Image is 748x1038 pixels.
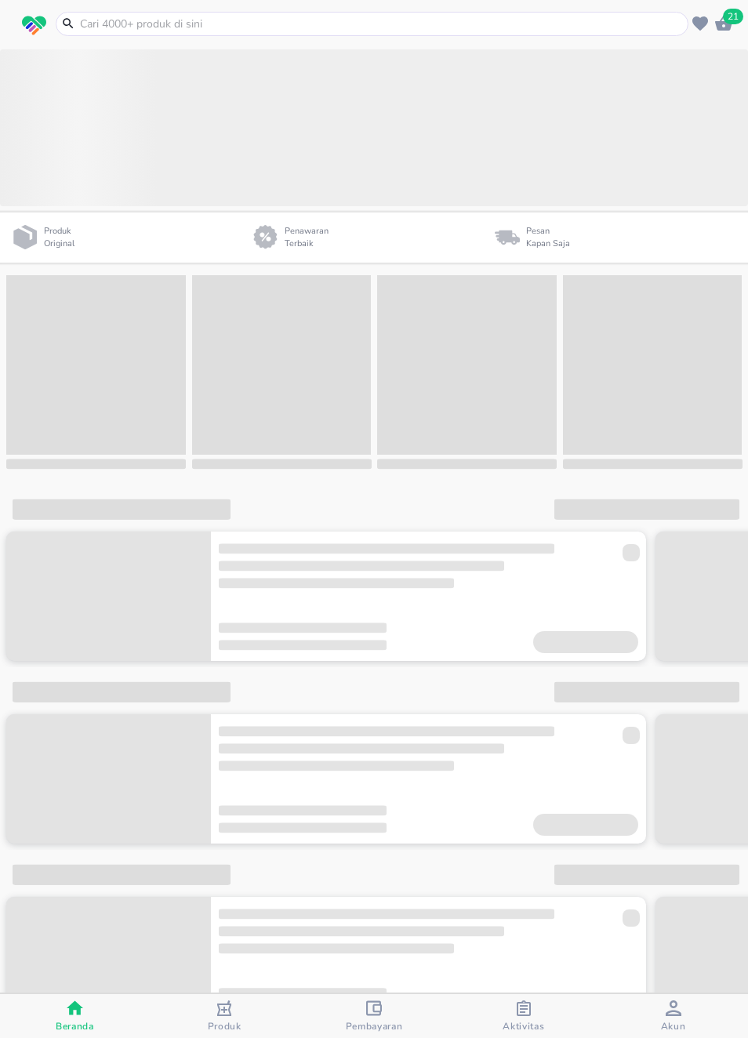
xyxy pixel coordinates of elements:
p: Penawaran Terbaik [285,225,335,251]
span: 21 [723,9,743,24]
span: Produk [208,1020,241,1033]
span: Akun [661,1020,686,1033]
button: Produk [150,994,300,1038]
button: Pembayaran [300,994,449,1038]
button: Aktivitas [448,994,598,1038]
button: Akun [598,994,748,1038]
img: logo_swiperx_s.bd005f3b.svg [22,16,46,36]
p: Produk Original [44,225,81,251]
button: 21 [712,12,735,35]
span: Pembayaran [346,1020,403,1033]
span: Beranda [56,1020,94,1033]
span: Aktivitas [503,1020,544,1033]
input: Cari 4000+ produk di sini [78,16,684,32]
p: Pesan Kapan Saja [526,225,570,251]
